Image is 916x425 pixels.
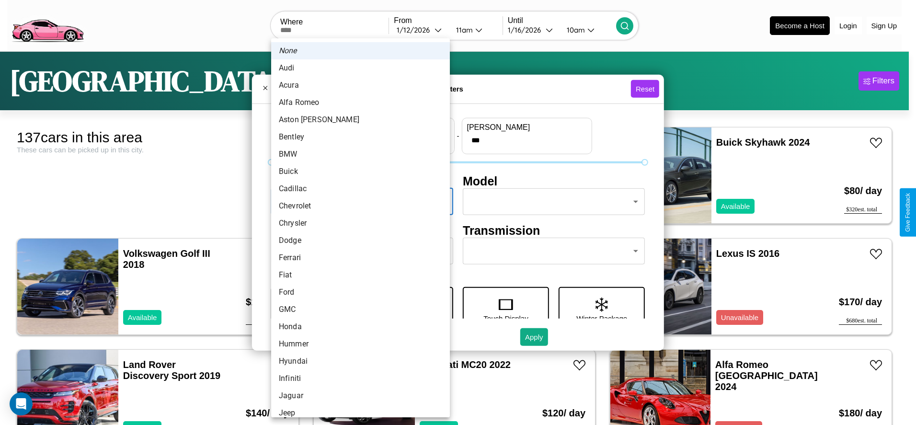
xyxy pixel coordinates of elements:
[271,353,450,370] li: Hyundai
[271,387,450,404] li: Jaguar
[271,232,450,249] li: Dodge
[271,197,450,215] li: Chevrolet
[271,111,450,128] li: Aston [PERSON_NAME]
[271,163,450,180] li: Buick
[271,301,450,318] li: GMC
[271,404,450,422] li: Jeep
[271,94,450,111] li: Alfa Romeo
[271,318,450,335] li: Honda
[271,77,450,94] li: Acura
[271,128,450,146] li: Bentley
[271,249,450,266] li: Ferrari
[271,59,450,77] li: Audi
[271,284,450,301] li: Ford
[271,146,450,163] li: BMW
[905,193,911,232] div: Give Feedback
[271,215,450,232] li: Chrysler
[271,370,450,387] li: Infiniti
[279,45,297,57] em: None
[271,180,450,197] li: Cadillac
[271,335,450,353] li: Hummer
[271,266,450,284] li: Fiat
[10,392,33,415] div: Open Intercom Messenger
